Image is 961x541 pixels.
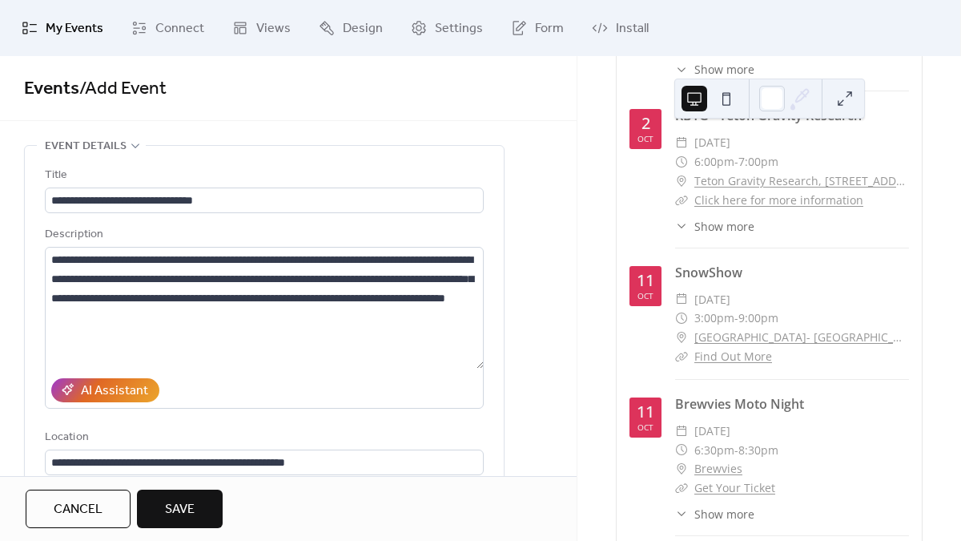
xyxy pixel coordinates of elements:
span: Cancel [54,500,103,519]
span: Event details [45,137,127,156]
a: Find Out More [694,349,772,364]
span: Settings [435,19,483,38]
button: ​Show more [675,218,754,235]
div: Oct [637,292,653,300]
div: ​ [675,133,688,152]
span: Design [343,19,383,38]
span: Views [256,19,291,38]
button: AI Assistant [51,378,159,402]
a: My Events [10,6,115,50]
a: [GEOGRAPHIC_DATA]- [GEOGRAPHIC_DATA] [US_STATE] [694,328,909,347]
span: Show more [694,218,754,235]
button: Cancel [26,490,131,528]
a: SnowShow [675,264,742,281]
a: Views [220,6,303,50]
div: 11 [637,404,654,420]
button: Save [137,490,223,528]
span: [DATE] [694,133,730,152]
a: Install [580,6,661,50]
span: Form [535,19,564,38]
div: AI Assistant [81,382,148,401]
a: Get Your Ticket [694,480,775,495]
div: Description [45,225,480,244]
span: 9:00pm [738,309,778,328]
div: ​ [675,459,688,478]
span: - [734,309,738,328]
span: - [734,441,738,460]
span: Save [165,500,195,519]
div: ​ [675,290,688,309]
div: ​ [675,422,688,441]
span: 7:00pm [738,152,778,172]
div: ​ [675,152,688,172]
a: Events [24,71,79,107]
div: ​ [675,441,688,460]
span: 3:00pm [694,309,734,328]
div: ​ [675,61,688,78]
a: Connect [119,6,216,50]
span: Show more [694,506,754,523]
div: ​ [675,506,688,523]
button: ​Show more [675,506,754,523]
a: Form [499,6,576,50]
span: 6:30pm [694,441,734,460]
div: Oct [637,135,653,143]
span: [DATE] [694,422,730,441]
span: My Events [46,19,103,38]
div: 2 [641,115,650,131]
div: Location [45,428,480,447]
span: Connect [155,19,204,38]
div: ​ [675,191,688,210]
div: ​ [675,478,688,498]
div: ​ [675,218,688,235]
a: Teton Gravity Research, [STREET_ADDRESS] [694,172,909,191]
div: ​ [675,172,688,191]
span: 6:00pm [694,152,734,172]
a: Settings [399,6,495,50]
div: Oct [637,423,653,431]
button: ​Show more [675,61,754,78]
span: [DATE] [694,290,730,309]
div: ​ [675,309,688,328]
span: - [734,152,738,172]
a: Click here for more information [694,192,863,208]
span: Show more [694,61,754,78]
div: ​ [675,328,688,347]
a: Design [307,6,395,50]
span: Install [616,19,649,38]
a: Brewvies [694,459,742,478]
span: / Add Event [79,71,167,107]
div: ​ [675,347,688,366]
a: Brewvies Moto Night [675,395,804,413]
div: 11 [637,273,654,289]
div: Title [45,166,480,185]
span: 8:30pm [738,441,778,460]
